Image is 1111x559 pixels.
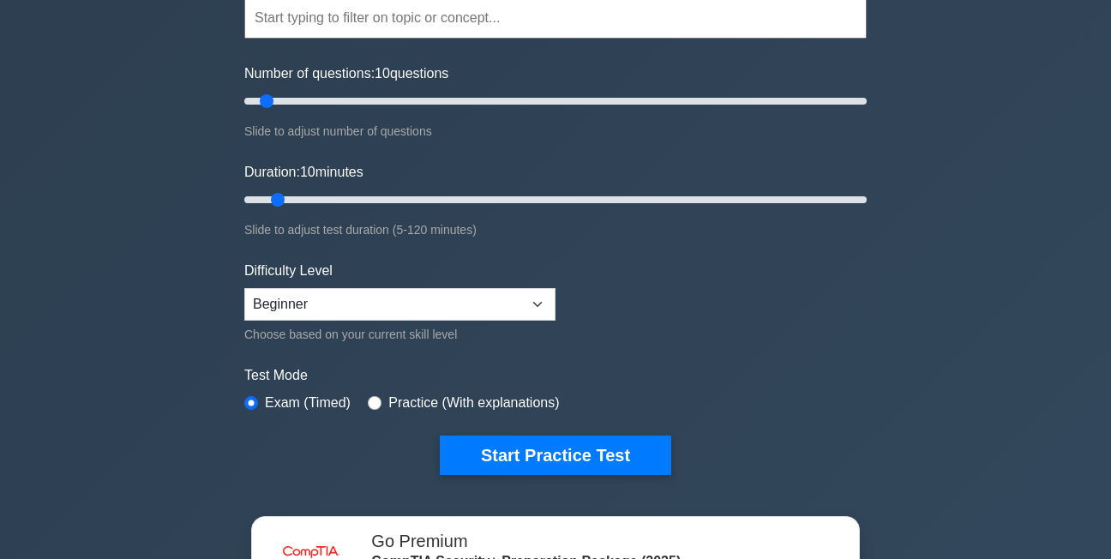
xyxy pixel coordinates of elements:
span: 10 [300,165,315,179]
label: Number of questions: questions [244,63,448,84]
label: Practice (With explanations) [388,393,559,413]
label: Exam (Timed) [265,393,351,413]
div: Slide to adjust test duration (5-120 minutes) [244,219,867,240]
span: 10 [375,66,390,81]
div: Slide to adjust number of questions [244,121,867,141]
label: Difficulty Level [244,261,333,281]
button: Start Practice Test [440,436,671,475]
label: Duration: minutes [244,162,363,183]
label: Test Mode [244,365,867,386]
div: Choose based on your current skill level [244,324,555,345]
